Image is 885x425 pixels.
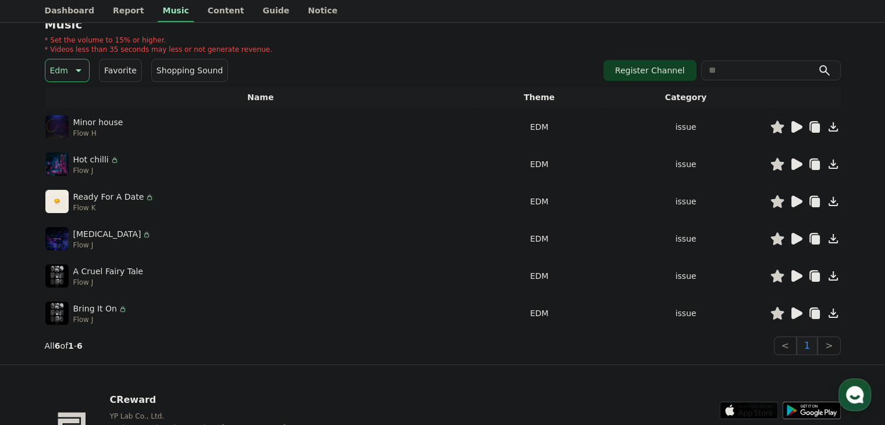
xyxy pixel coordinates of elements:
td: EDM [477,295,602,332]
td: issue [602,220,770,257]
img: music [45,227,69,250]
td: EDM [477,257,602,295]
span: Messages [97,346,131,356]
p: * Set the volume to 15% or higher. [45,36,272,45]
p: [MEDICAL_DATA] [73,228,141,240]
button: 1 [797,337,818,355]
th: Category [602,87,770,108]
button: Register Channel [603,60,696,81]
p: CReward [109,393,304,407]
p: Edm [50,62,68,79]
button: Favorite [99,59,142,82]
td: issue [602,146,770,183]
p: A Cruel Fairy Tale [73,265,143,278]
p: All of - [45,340,83,352]
a: Home [3,328,77,357]
img: music [45,302,69,325]
p: YP Lab Co., Ltd. [109,412,304,421]
p: Flow J [73,278,143,287]
span: Settings [172,346,201,355]
p: Minor house [73,116,123,129]
a: Settings [150,328,223,357]
p: Flow K [73,203,155,212]
button: Shopping Sound [151,59,228,82]
a: Messages [77,328,150,357]
th: Theme [477,87,602,108]
button: < [774,337,797,355]
td: EDM [477,146,602,183]
p: Flow J [73,166,119,175]
p: Bring It On [73,303,117,315]
p: Flow J [73,315,127,324]
strong: 6 [55,341,61,350]
p: Flow J [73,240,152,250]
td: issue [602,183,770,220]
p: Flow H [73,129,123,138]
td: issue [602,295,770,332]
td: EDM [477,108,602,146]
img: music [45,264,69,288]
strong: 1 [68,341,74,350]
p: Ready For A Date [73,191,144,203]
p: Hot chilli [73,154,109,166]
img: music [45,153,69,176]
td: issue [602,108,770,146]
span: Home [30,346,50,355]
td: issue [602,257,770,295]
td: EDM [477,183,602,220]
p: * Videos less than 35 seconds may less or not generate revenue. [45,45,272,54]
button: Edm [45,59,90,82]
td: EDM [477,220,602,257]
img: music [45,190,69,213]
h4: Music [45,18,841,31]
img: music [45,115,69,139]
strong: 6 [77,341,83,350]
button: > [818,337,840,355]
th: Name [45,87,477,108]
